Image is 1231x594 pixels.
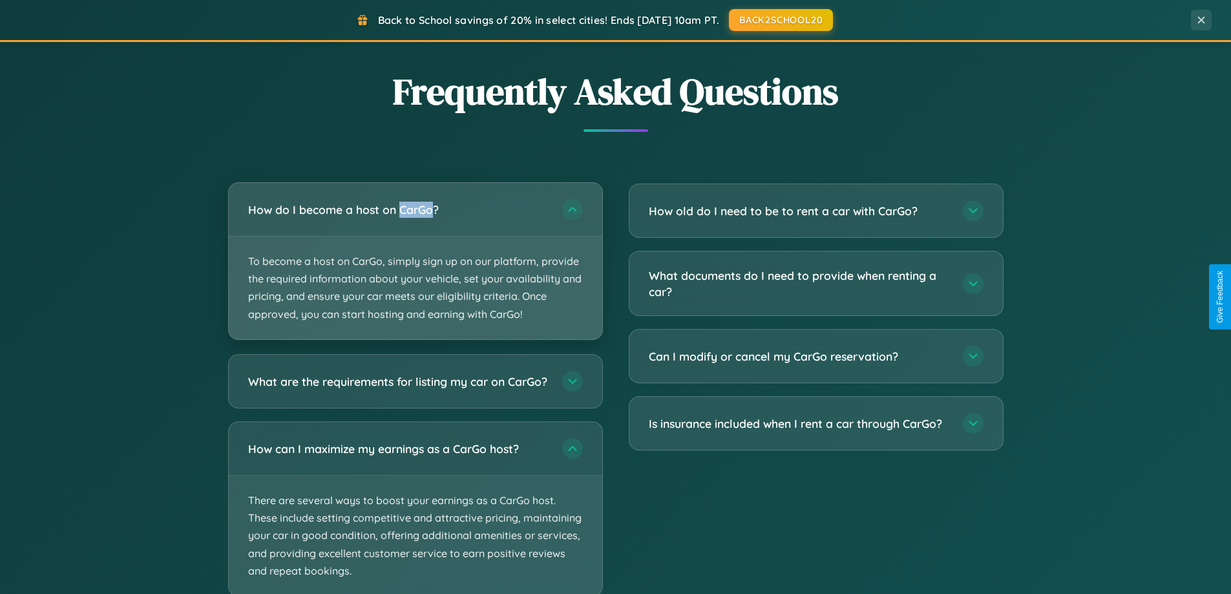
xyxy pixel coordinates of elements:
span: Back to School savings of 20% in select cities! Ends [DATE] 10am PT. [378,14,719,27]
p: To become a host on CarGo, simply sign up on our platform, provide the required information about... [229,237,602,339]
h3: Can I modify or cancel my CarGo reservation? [649,348,950,365]
h3: How do I become a host on CarGo? [248,202,549,218]
h2: Frequently Asked Questions [228,67,1004,116]
button: BACK2SCHOOL20 [729,9,833,31]
h3: Is insurance included when I rent a car through CarGo? [649,416,950,432]
h3: What documents do I need to provide when renting a car? [649,268,950,299]
div: Give Feedback [1215,271,1225,323]
h3: What are the requirements for listing my car on CarGo? [248,373,549,389]
h3: How old do I need to be to rent a car with CarGo? [649,203,950,219]
h3: How can I maximize my earnings as a CarGo host? [248,440,549,456]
